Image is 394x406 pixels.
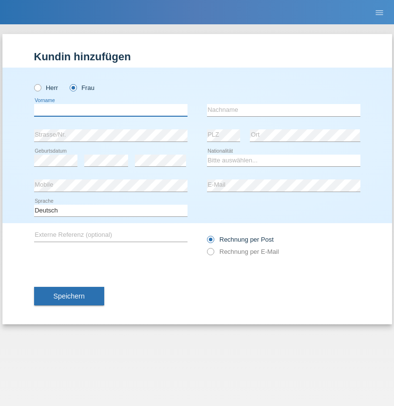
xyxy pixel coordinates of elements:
i: menu [375,8,384,18]
a: menu [370,9,389,15]
span: Speichern [54,292,85,300]
label: Frau [70,84,94,91]
button: Speichern [34,287,104,305]
label: Herr [34,84,58,91]
label: Rechnung per Post [207,236,274,243]
label: Rechnung per E-Mail [207,248,279,255]
h1: Kundin hinzufügen [34,51,360,63]
input: Frau [70,84,76,90]
input: Herr [34,84,40,90]
input: Rechnung per Post [207,236,213,248]
input: Rechnung per E-Mail [207,248,213,260]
